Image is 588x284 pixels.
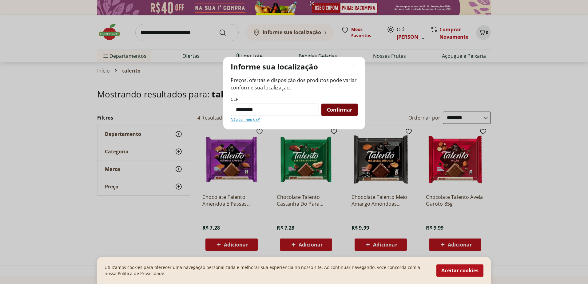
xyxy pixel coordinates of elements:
[327,107,352,112] span: Confirmar
[231,117,260,122] a: Não sei meu CEP
[105,264,429,277] p: Utilizamos cookies para oferecer uma navegação personalizada e melhorar sua experiencia no nosso ...
[231,77,358,91] span: Preços, ofertas e disposição dos produtos pode variar conforme sua localização.
[350,62,358,69] button: Fechar modal de regionalização
[321,104,358,116] button: Confirmar
[436,264,483,277] button: Aceitar cookies
[231,62,318,72] p: Informe sua localização
[223,57,365,129] div: Modal de regionalização
[231,96,238,102] label: CEP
